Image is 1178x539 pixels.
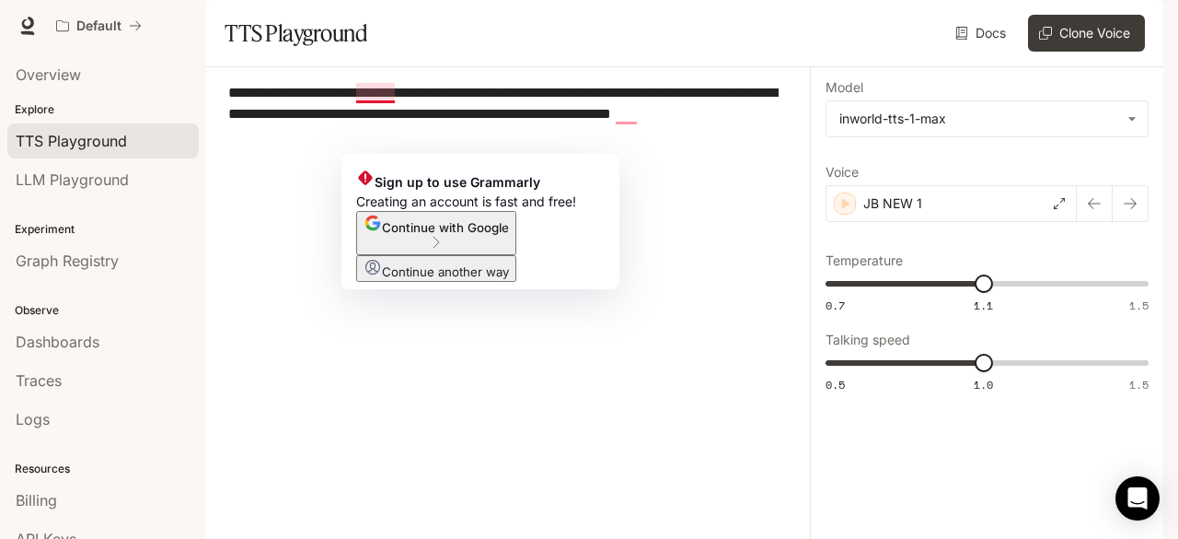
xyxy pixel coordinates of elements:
[826,377,845,393] span: 0.5
[863,194,922,213] p: JB NEW 1
[839,110,1118,128] div: inworld-tts-1-max
[826,298,845,313] span: 0.7
[974,298,993,313] span: 1.1
[225,15,367,52] h1: TTS Playground
[1115,476,1160,521] div: Open Intercom Messenger
[76,18,121,34] p: Default
[826,334,910,346] p: Talking speed
[1129,377,1149,393] span: 1.5
[1028,15,1145,52] button: Clone Voice
[826,166,859,179] p: Voice
[974,377,993,393] span: 1.0
[1129,298,1149,313] span: 1.5
[826,254,903,267] p: Temperature
[826,81,863,94] p: Model
[826,101,1148,136] div: inworld-tts-1-max
[48,7,150,44] button: All workspaces
[952,15,1013,52] a: Docs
